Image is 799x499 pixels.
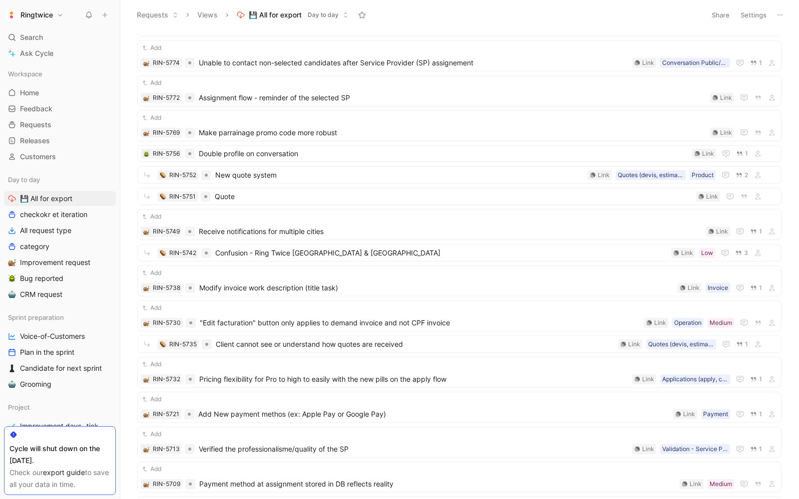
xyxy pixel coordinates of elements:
[4,117,116,132] a: Requests
[43,468,85,477] a: export guide
[8,364,16,372] img: ♟️
[20,210,87,220] span: checkokr et iteration
[642,58,654,68] div: Link
[745,341,748,347] span: 1
[8,274,16,282] img: 🪲
[143,228,150,235] button: 🐌
[141,268,163,278] button: Add
[734,339,750,350] button: 1
[198,408,669,420] span: Add New payment methos (ex: Apple Pay or Google Pay)
[744,250,748,256] span: 3
[6,10,16,20] img: Ringtwice
[708,283,728,293] div: Invoice
[690,479,702,489] div: Link
[215,247,667,259] span: Confusion - Ring Twice [GEOGRAPHIC_DATA] & [GEOGRAPHIC_DATA]
[20,347,74,357] span: Plan in the sprint
[4,400,116,415] div: Project
[199,282,674,294] span: Modify invoice work description (title task)
[143,411,150,418] div: 🐌
[216,338,614,350] span: Client cannot see or understand how quotes are received
[137,462,782,493] a: Add🐌RIN-5709Payment method at assignment stored in DB reflects realityMediumLink
[598,170,610,180] div: Link
[707,8,734,22] button: Share
[734,148,750,159] button: 1
[662,444,728,454] div: Validation - Service Provider
[748,409,764,420] button: 1
[734,170,750,181] button: 2
[141,359,163,369] button: Add
[759,229,762,235] span: 1
[20,10,53,19] h1: Ringtwice
[143,94,150,101] button: 🐌
[143,482,149,488] img: 🐌
[745,172,748,178] span: 2
[137,300,782,331] a: Add🐌RIN-5730"Edit facturation" button only applies to demand invoice and not CPF invoiceMediumOpe...
[4,377,116,392] a: 🤖Grooming
[4,239,116,254] a: category
[20,226,71,236] span: All request type
[199,92,706,104] span: Assignment flow - reminder of the selected SP
[159,341,166,348] button: 🥔
[153,93,180,103] div: RIN-5772
[20,120,51,130] span: Requests
[748,226,764,237] button: 1
[141,78,163,88] button: Add
[4,149,116,164] a: Customers
[160,194,166,200] img: 🥔
[4,172,116,187] div: Day to day
[199,478,676,490] span: Payment method at assignment stored in DB reflects reality
[642,444,654,454] div: Link
[681,248,693,258] div: Link
[193,7,222,22] button: Views
[9,443,110,467] div: Cycle will shut down on the [DATE].
[143,412,149,418] img: 🐌
[20,194,72,204] span: 💾 All for export
[662,374,728,384] div: Applications (apply, candidates)
[200,317,640,329] span: "Edit facturation" button only applies to demand invoice and not CPF invoice
[143,129,150,136] button: 🐌
[199,443,628,455] span: Verified the professionalisme/quality of the SP
[662,58,728,68] div: Conversation Public/Private (message, discussion)
[153,374,180,384] div: RIN-5732
[4,310,116,325] div: Sprint preparation
[137,110,782,141] a: Add🐌RIN-5769Make parrainage promo code more robustLink
[153,318,181,328] div: RIN-5730
[141,113,163,123] button: Add
[716,227,728,237] div: Link
[232,7,353,22] button: 💾 All for exportDay to day
[137,265,782,296] a: Add🐌RIN-5738Modify invoice work description (title task)InvoiceLink1
[8,69,42,79] span: Workspace
[153,227,180,237] div: RIN-5749
[143,229,149,235] img: 🐌
[20,289,62,299] span: CRM request
[759,376,762,382] span: 1
[4,172,116,302] div: Day to day💾 All for exportcheckokr et iterationAll request typecategory🐌Improvement request🪲Bug r...
[143,376,150,383] button: 🐌
[4,207,116,222] a: checkokr et iteration
[710,318,732,328] div: Medium
[143,284,150,291] div: 🐌
[143,59,150,66] button: 🐌
[4,310,116,392] div: Sprint preparationVoice-of-CustomersPlan in the sprint♟️Candidate for next sprint🤖Grooming
[748,374,764,385] button: 1
[4,101,116,116] a: Feedback
[759,446,762,452] span: 1
[215,169,584,181] span: New quote system
[703,409,728,419] div: Payment
[199,226,702,238] span: Receive notifications for multiple cities
[308,10,339,20] span: Day to day
[132,7,183,22] button: Requests
[199,148,688,160] span: Double profile on conversation
[141,464,163,474] button: Add
[249,10,302,20] span: 💾 All for export
[143,446,150,453] button: 🐌
[20,136,50,146] span: Releases
[4,133,116,148] a: Releases
[4,255,116,270] a: 🐌Improvement request
[143,319,150,326] button: 🐌
[169,170,196,180] div: RIN-5752
[153,283,180,293] div: RIN-5738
